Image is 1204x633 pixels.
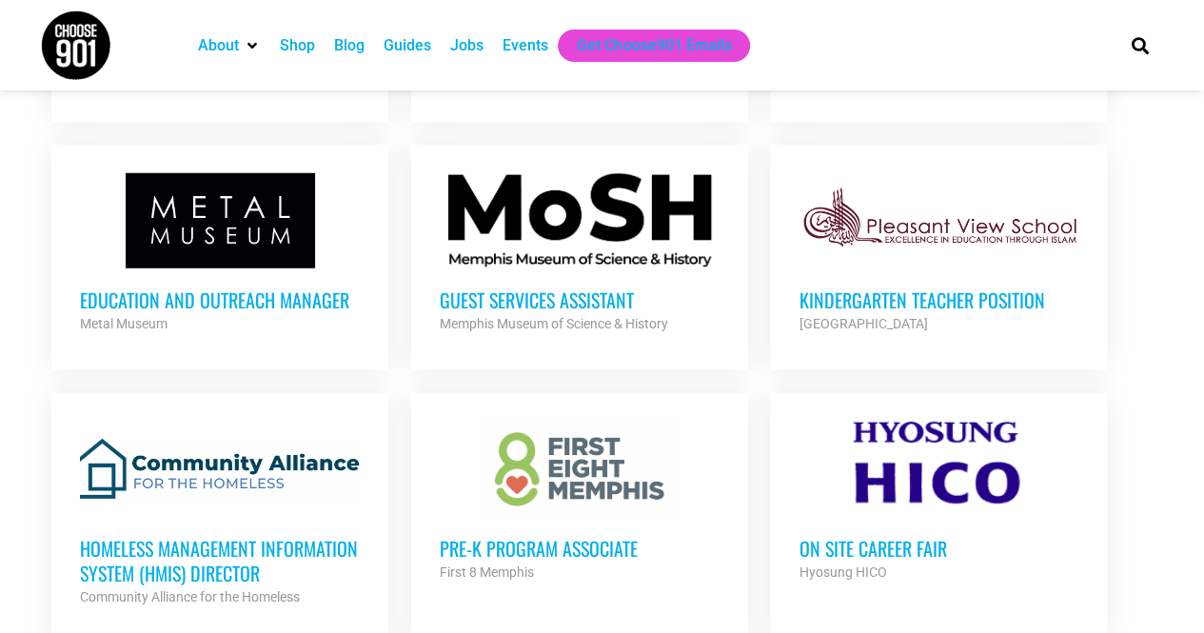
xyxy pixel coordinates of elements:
[384,34,431,57] a: Guides
[450,34,484,57] a: Jobs
[188,30,270,62] div: About
[411,393,748,612] a: Pre-K Program Associate First 8 Memphis
[80,287,360,312] h3: Education and Outreach Manager
[51,145,388,364] a: Education and Outreach Manager Metal Museum
[334,34,365,57] a: Blog
[198,34,239,57] a: About
[799,564,886,580] strong: Hyosung HICO
[770,145,1107,364] a: Kindergarten Teacher Position [GEOGRAPHIC_DATA]
[577,34,731,57] a: Get Choose901 Emails
[80,536,360,585] h3: Homeless Management Information System (HMIS) Director
[1124,30,1155,61] div: Search
[440,536,720,561] h3: Pre-K Program Associate
[440,287,720,312] h3: Guest Services Assistant
[799,287,1078,312] h3: Kindergarten Teacher Position
[770,393,1107,612] a: On Site Career Fair Hyosung HICO
[80,589,300,604] strong: Community Alliance for the Homeless
[440,316,668,331] strong: Memphis Museum of Science & History
[280,34,315,57] a: Shop
[799,316,927,331] strong: [GEOGRAPHIC_DATA]
[80,316,168,331] strong: Metal Museum
[440,564,534,580] strong: First 8 Memphis
[503,34,548,57] a: Events
[188,30,1098,62] nav: Main nav
[799,536,1078,561] h3: On Site Career Fair
[411,145,748,364] a: Guest Services Assistant Memphis Museum of Science & History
